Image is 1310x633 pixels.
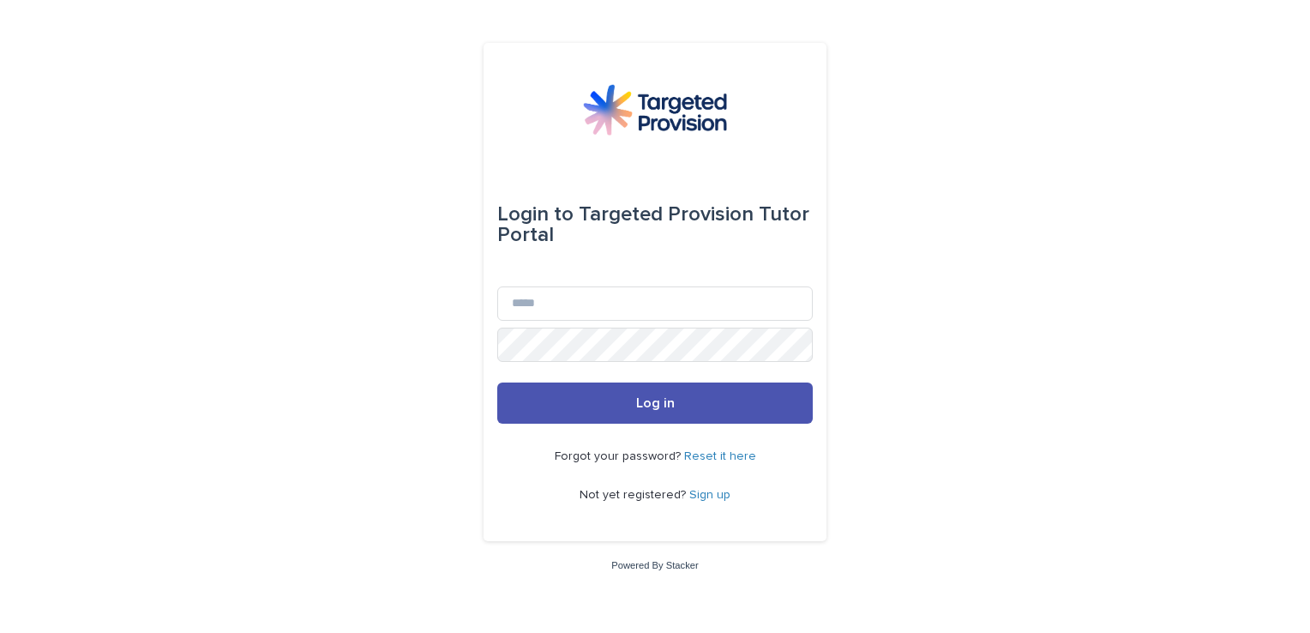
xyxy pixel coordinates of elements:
[611,560,698,570] a: Powered By Stacker
[497,204,574,225] span: Login to
[684,450,756,462] a: Reset it here
[636,396,675,410] span: Log in
[555,450,684,462] span: Forgot your password?
[583,84,727,136] img: M5nRWzHhSzIhMunXDL62
[497,383,813,424] button: Log in
[497,190,813,259] div: Targeted Provision Tutor Portal
[580,489,689,501] span: Not yet registered?
[689,489,730,501] a: Sign up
